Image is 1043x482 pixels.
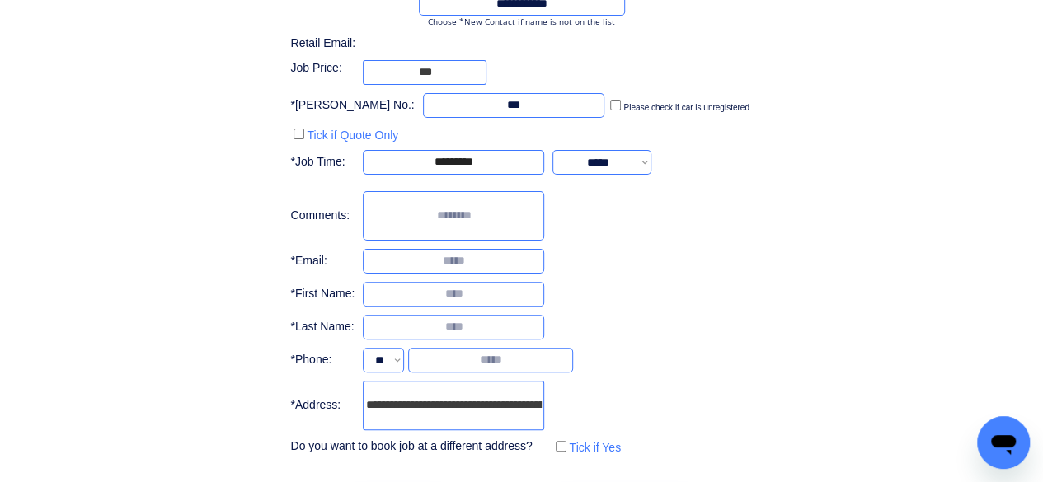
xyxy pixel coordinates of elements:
div: *[PERSON_NAME] No.: [290,97,414,114]
div: Retail Email: [290,35,373,52]
div: *Phone: [290,352,355,368]
div: *First Name: [290,286,355,302]
div: Comments: [290,208,355,224]
label: Tick if Quote Only [307,129,398,142]
div: *Email: [290,253,355,269]
div: Job Price: [290,60,355,77]
div: Choose *New Contact if name is not on the list [419,16,625,27]
div: *Last Name: [290,319,355,335]
label: Tick if Yes [569,441,621,454]
div: Do you want to book job at a different address? [290,438,544,455]
iframe: Button to launch messaging window [977,416,1030,469]
div: *Job Time: [290,154,355,171]
label: Please check if car is unregistered [623,103,749,112]
div: *Address: [290,397,355,414]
